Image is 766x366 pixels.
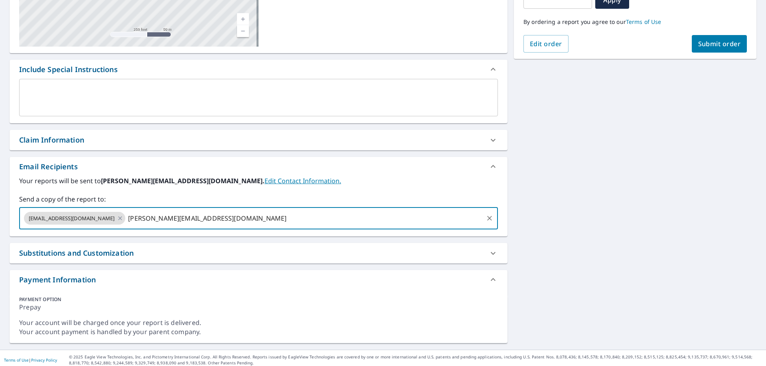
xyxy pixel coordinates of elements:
div: Substitutions and Customization [10,243,507,263]
a: Privacy Policy [31,357,57,363]
span: Edit order [530,39,562,48]
div: PAYMENT OPTION [19,296,498,303]
div: Payment Information [19,274,96,285]
a: Current Level 17, Zoom In [237,13,249,25]
p: © 2025 Eagle View Technologies, Inc. and Pictometry International Corp. All Rights Reserved. Repo... [69,354,762,366]
a: Terms of Use [626,18,661,25]
p: | [4,358,57,362]
div: Payment Information [10,270,507,289]
button: Clear [484,213,495,224]
div: Substitutions and Customization [19,248,134,258]
a: Current Level 17, Zoom Out [237,25,249,37]
div: Claim Information [19,135,84,145]
div: [EMAIL_ADDRESS][DOMAIN_NAME] [24,212,125,225]
div: Email Recipients [19,161,78,172]
div: Email Recipients [10,157,507,176]
button: Edit order [523,35,569,53]
p: By ordering a report you agree to our [523,18,747,25]
div: Your account payment is handled by your parent company. [19,327,498,337]
span: Submit order [698,39,741,48]
div: Prepay [19,303,498,318]
label: Your reports will be sent to [19,176,498,186]
a: Terms of Use [4,357,29,363]
span: [EMAIL_ADDRESS][DOMAIN_NAME] [24,215,119,222]
div: Your account will be charged once your report is delivered. [19,318,498,327]
div: Include Special Instructions [19,64,118,75]
div: Include Special Instructions [10,60,507,79]
div: Claim Information [10,130,507,150]
button: Submit order [692,35,747,53]
a: EditContactInfo [265,176,341,185]
label: Send a copy of the report to: [19,194,498,204]
b: [PERSON_NAME][EMAIL_ADDRESS][DOMAIN_NAME]. [101,176,265,185]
